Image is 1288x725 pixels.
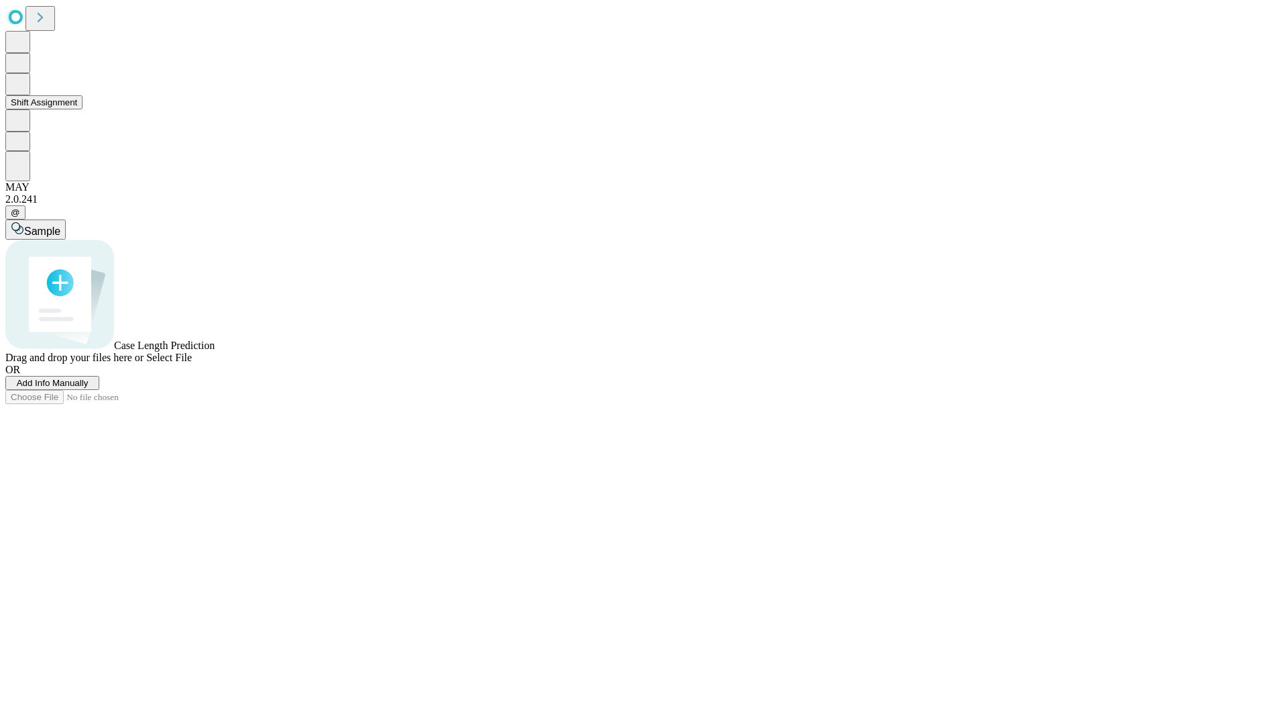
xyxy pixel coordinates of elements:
[5,220,66,240] button: Sample
[5,376,99,390] button: Add Info Manually
[24,226,60,237] span: Sample
[17,378,89,388] span: Add Info Manually
[114,340,215,351] span: Case Length Prediction
[11,207,20,217] span: @
[5,181,1283,193] div: MAY
[5,205,25,220] button: @
[146,352,192,363] span: Select File
[5,193,1283,205] div: 2.0.241
[5,364,20,375] span: OR
[5,95,83,109] button: Shift Assignment
[5,352,144,363] span: Drag and drop your files here or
